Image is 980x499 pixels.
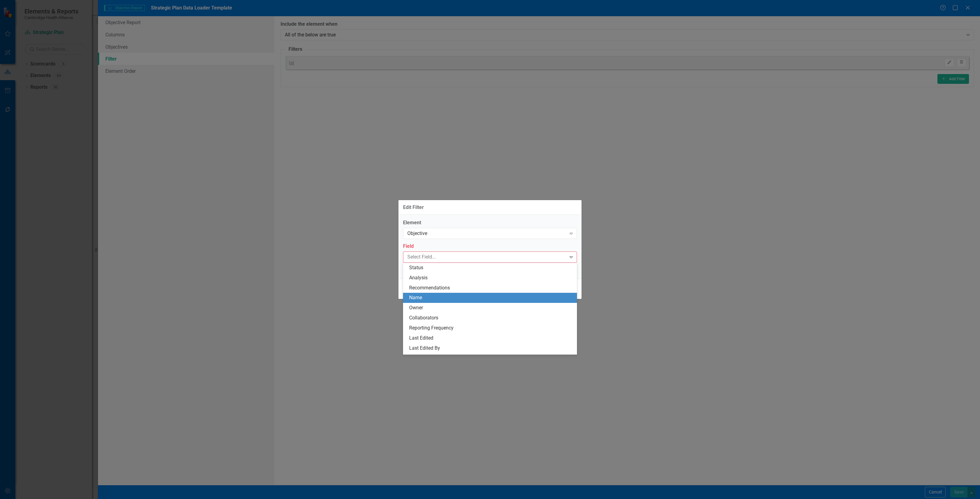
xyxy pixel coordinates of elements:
div: Recommendations [409,285,573,292]
div: Name [409,294,573,301]
div: Last Edited [409,335,573,342]
div: Edit Filter [403,205,424,210]
div: Last Edited By [409,345,573,352]
div: Owner [409,304,573,311]
div: Analysis [409,274,573,281]
label: Element [403,219,577,226]
div: Collaborators [409,315,573,322]
div: Objective [407,230,566,237]
div: Status [409,264,573,271]
div: Reporting Frequency [409,325,573,332]
label: Field [403,243,577,250]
